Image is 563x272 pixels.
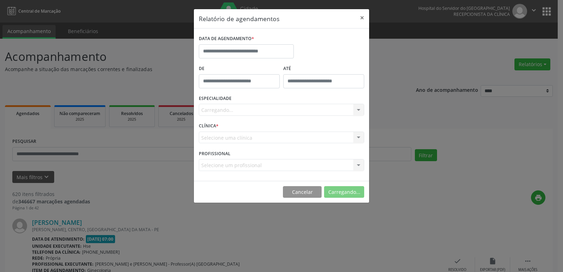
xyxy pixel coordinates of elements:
h5: Relatório de agendamentos [199,14,279,23]
label: PROFISSIONAL [199,148,230,159]
label: ESPECIALIDADE [199,93,232,104]
label: De [199,63,280,74]
button: Cancelar [283,186,322,198]
button: Close [355,9,369,26]
button: Carregando... [324,186,364,198]
label: DATA DE AGENDAMENTO [199,33,254,44]
label: ATÉ [283,63,364,74]
label: CLÍNICA [199,121,219,132]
